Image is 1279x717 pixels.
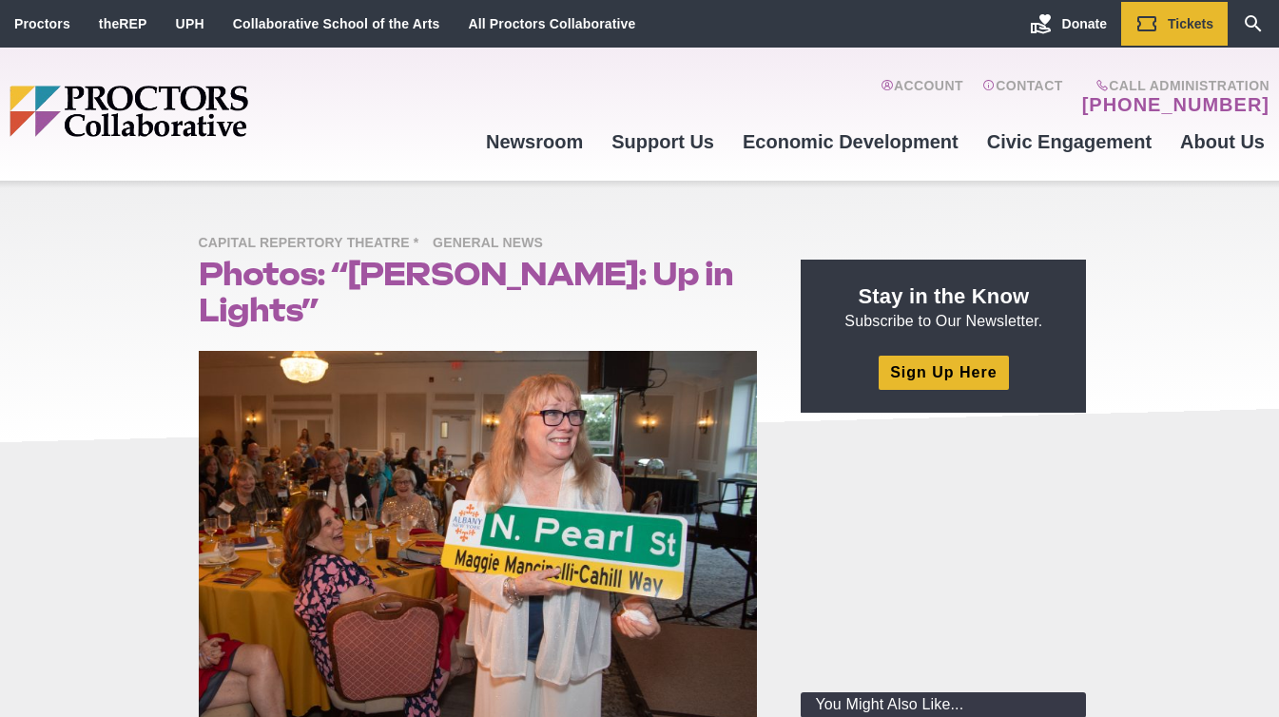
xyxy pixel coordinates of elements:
[233,16,440,31] a: Collaborative School of the Arts
[468,16,635,31] a: All Proctors Collaborative
[824,282,1063,332] p: Subscribe to Our Newsletter.
[1228,2,1279,46] a: Search
[973,116,1166,167] a: Civic Engagement
[1168,16,1213,31] span: Tickets
[982,78,1063,116] a: Contact
[1121,2,1228,46] a: Tickets
[10,86,395,137] img: Proctors logo
[176,16,204,31] a: UPH
[199,232,429,256] span: Capital Repertory Theatre *
[99,16,147,31] a: theREP
[859,284,1030,308] strong: Stay in the Know
[433,234,552,250] a: General News
[472,116,597,167] a: Newsroom
[728,116,973,167] a: Economic Development
[199,256,758,328] h1: Photos: “[PERSON_NAME]: Up in Lights”
[1062,16,1107,31] span: Donate
[1076,78,1269,93] span: Call Administration
[433,232,552,256] span: General News
[1082,93,1269,116] a: [PHONE_NUMBER]
[801,436,1086,673] iframe: Advertisement
[881,78,963,116] a: Account
[199,234,429,250] a: Capital Repertory Theatre *
[879,356,1008,389] a: Sign Up Here
[597,116,728,167] a: Support Us
[1166,116,1279,167] a: About Us
[1016,2,1121,46] a: Donate
[14,16,70,31] a: Proctors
